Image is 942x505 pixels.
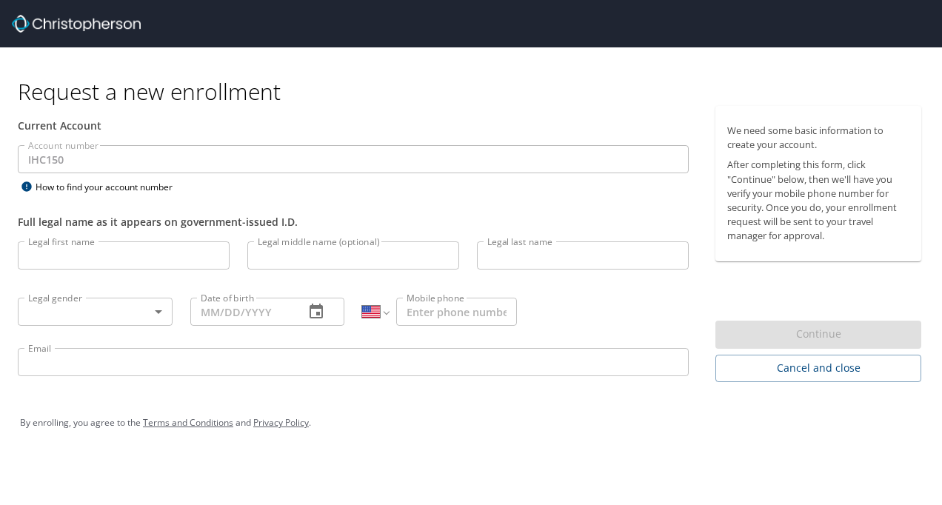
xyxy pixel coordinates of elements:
[715,355,921,382] button: Cancel and close
[143,416,233,429] a: Terms and Conditions
[18,214,689,230] div: Full legal name as it appears on government-issued I.D.
[727,124,909,152] p: We need some basic information to create your account.
[20,404,922,441] div: By enrolling, you agree to the and .
[396,298,517,326] input: Enter phone number
[18,118,689,133] div: Current Account
[727,359,909,378] span: Cancel and close
[12,15,141,33] img: cbt logo
[18,77,933,106] h1: Request a new enrollment
[727,158,909,243] p: After completing this form, click "Continue" below, then we'll have you verify your mobile phone ...
[253,416,309,429] a: Privacy Policy
[18,178,203,196] div: How to find your account number
[18,298,173,326] div: ​
[190,298,293,326] input: MM/DD/YYYY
